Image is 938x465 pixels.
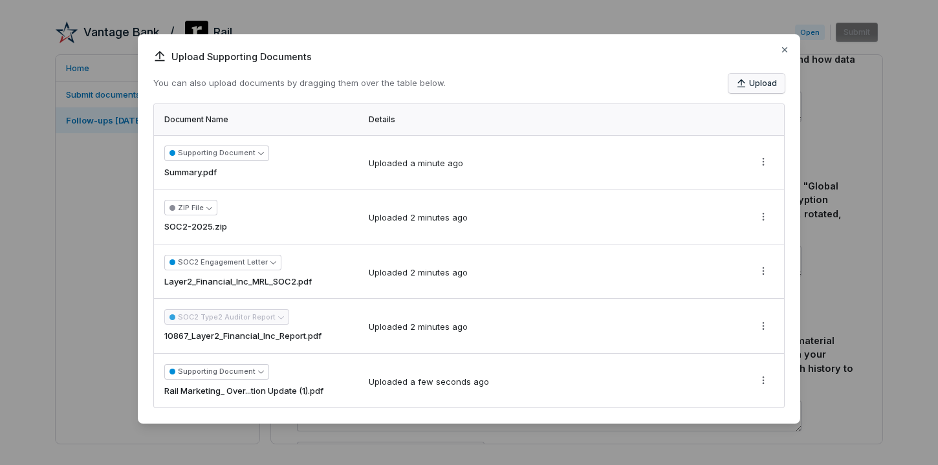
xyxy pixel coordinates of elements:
span: SOC2-2025.zip [164,221,227,233]
span: 10867_Layer2_Financial_Inc_Report.pdf [164,330,322,343]
div: Uploaded [369,157,463,170]
button: More actions [753,316,774,336]
span: Layer2_Financial_Inc_MRL_SOC2.pdf [164,276,312,288]
button: Supporting Document [164,364,269,380]
button: Supporting Document [164,146,269,161]
button: SOC2 Engagement Letter [164,255,281,270]
div: a minute ago [410,157,463,170]
button: More actions [753,152,774,171]
div: Details [369,114,737,125]
div: a few seconds ago [410,376,489,389]
span: Upload Supporting Documents [153,50,785,63]
button: More actions [753,261,774,281]
span: Summary.pdf [164,166,217,179]
span: Rail Marketing_ Over...tion Update (1).pdf [164,385,323,398]
button: Upload [728,74,785,93]
div: Uploaded [369,376,489,389]
div: 2 minutes ago [410,266,468,279]
div: Uploaded [369,266,468,279]
p: You can also upload documents by dragging them over the table below. [153,77,446,90]
button: More actions [753,371,774,390]
div: 2 minutes ago [410,321,468,334]
div: Uploaded [369,321,468,334]
div: Document Name [164,114,353,125]
div: 2 minutes ago [410,211,468,224]
button: More actions [753,207,774,226]
div: Uploaded [369,211,468,224]
button: ZIP File [164,200,217,215]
